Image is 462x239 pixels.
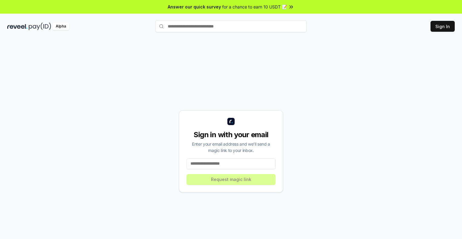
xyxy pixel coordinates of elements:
img: logo_small [227,118,235,125]
img: pay_id [29,23,51,30]
div: Enter your email address and we’ll send a magic link to your inbox. [186,141,276,153]
div: Alpha [52,23,69,30]
span: for a chance to earn 10 USDT 📝 [222,4,287,10]
button: Sign In [431,21,455,32]
span: Answer our quick survey [168,4,221,10]
div: Sign in with your email [186,130,276,140]
img: reveel_dark [7,23,28,30]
